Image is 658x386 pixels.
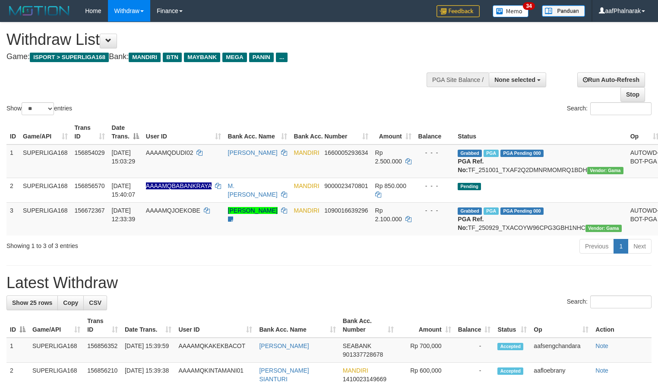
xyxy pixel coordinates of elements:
[458,207,482,215] span: Grabbed
[455,338,494,363] td: -
[458,158,484,173] b: PGA Ref. No:
[6,144,19,178] td: 1
[415,120,455,144] th: Balance
[63,299,78,306] span: Copy
[19,120,71,144] th: Game/API: activate to sort column ascending
[175,338,256,363] td: AAAAMQKAKEKBACOT
[19,178,71,202] td: SUPERLIGA168
[121,313,175,338] th: Date Trans.: activate to sort column ascending
[75,149,105,156] span: 156854029
[276,53,288,62] span: ...
[75,182,105,189] span: 156856570
[590,102,652,115] input: Search:
[6,4,72,17] img: MOTION_logo.png
[567,295,652,308] label: Search:
[497,367,523,375] span: Accepted
[175,313,256,338] th: User ID: activate to sort column ascending
[112,182,136,198] span: [DATE] 15:40:07
[343,376,386,383] span: Copy 1410023149669 to clipboard
[294,149,320,156] span: MANDIRI
[592,313,652,338] th: Action
[620,87,645,102] a: Stop
[484,207,499,215] span: Marked by aafsengchandara
[372,120,415,144] th: Amount: activate to sort column ascending
[6,102,72,115] label: Show entries
[339,313,398,338] th: Bank Acc. Number: activate to sort column ascending
[458,183,481,190] span: Pending
[437,5,480,17] img: Feedback.jpg
[142,120,225,144] th: User ID: activate to sort column ascending
[75,207,105,214] span: 156672367
[494,76,535,83] span: None selected
[71,120,108,144] th: Trans ID: activate to sort column ascending
[523,2,535,10] span: 34
[494,313,530,338] th: Status: activate to sort column ascending
[567,102,652,115] label: Search:
[6,31,430,48] h1: Withdraw List
[146,182,212,189] span: Nama rekening ada tanda titik/strip, harap diedit
[375,207,402,223] span: Rp 2.100.000
[397,313,454,338] th: Amount: activate to sort column ascending
[458,216,484,231] b: PGA Ref. No:
[259,367,309,383] a: [PERSON_NAME] SIANTURI
[146,207,200,214] span: AAAAMQJOEKOBE
[228,149,278,156] a: [PERSON_NAME]
[418,206,451,215] div: - - -
[57,295,84,310] a: Copy
[343,342,371,349] span: SEABANK
[484,150,499,157] span: Marked by aafsoycanthlai
[146,149,193,156] span: AAAAMQDUDI02
[30,53,109,62] span: ISPORT > SUPERLIGA168
[493,5,529,17] img: Button%20Memo.svg
[427,72,489,87] div: PGA Site Balance /
[83,295,107,310] a: CSV
[294,182,320,189] span: MANDIRI
[454,202,626,235] td: TF_250929_TXACOYW96CPG3GBH1NHC
[343,351,383,358] span: Copy 901337728678 to clipboard
[291,120,372,144] th: Bank Acc. Number: activate to sort column ascending
[590,295,652,308] input: Search:
[112,207,136,223] span: [DATE] 12:33:39
[256,313,339,338] th: Bank Acc. Name: activate to sort column ascending
[587,167,623,174] span: Vendor URL: https://trx31.1velocity.biz
[530,338,592,363] td: aafsengchandara
[22,102,54,115] select: Showentries
[577,72,645,87] a: Run Auto-Refresh
[6,313,29,338] th: ID: activate to sort column descending
[6,295,58,310] a: Show 25 rows
[324,182,368,189] span: Copy 9000023470801 to clipboard
[19,144,71,178] td: SUPERLIGA168
[6,178,19,202] td: 2
[497,343,523,350] span: Accepted
[375,149,402,165] span: Rp 2.500.000
[418,148,451,157] div: - - -
[225,120,291,144] th: Bank Acc. Name: activate to sort column ascending
[542,5,585,17] img: panduan.png
[294,207,320,214] span: MANDIRI
[29,338,84,363] td: SUPERLIGA168
[108,120,142,144] th: Date Trans.: activate to sort column descending
[489,72,546,87] button: None selected
[84,313,121,338] th: Trans ID: activate to sort column ascending
[500,150,544,157] span: PGA Pending
[454,144,626,178] td: TF_251001_TXAF2Q2DMNRMOMRQ1BDH
[530,313,592,338] th: Op: activate to sort column ascending
[455,313,494,338] th: Balance: activate to sort column ascending
[418,182,451,190] div: - - -
[259,342,309,349] a: [PERSON_NAME]
[458,150,482,157] span: Grabbed
[112,149,136,165] span: [DATE] 15:03:29
[249,53,274,62] span: PANIN
[614,239,628,254] a: 1
[12,299,52,306] span: Show 25 rows
[6,338,29,363] td: 1
[595,367,608,374] a: Note
[454,120,626,144] th: Status
[375,182,406,189] span: Rp 850.000
[628,239,652,254] a: Next
[324,149,368,156] span: Copy 1660005293634 to clipboard
[29,313,84,338] th: Game/API: activate to sort column ascending
[324,207,368,214] span: Copy 1090016639296 to clipboard
[19,202,71,235] td: SUPERLIGA168
[6,202,19,235] td: 3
